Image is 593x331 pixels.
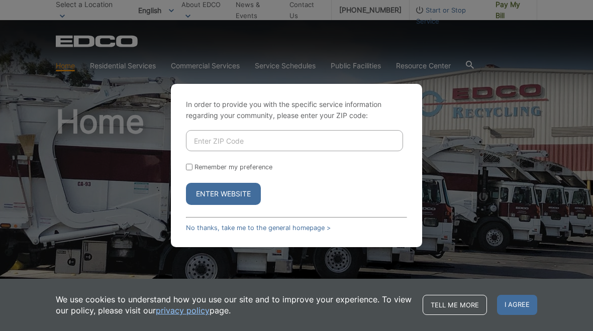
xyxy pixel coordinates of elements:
a: privacy policy [156,305,210,316]
p: In order to provide you with the specific service information regarding your community, please en... [186,99,407,121]
button: Enter Website [186,183,261,205]
a: Tell me more [423,295,487,315]
p: We use cookies to understand how you use our site and to improve your experience. To view our pol... [56,294,413,316]
span: I agree [497,295,537,315]
a: No thanks, take me to the general homepage > [186,224,331,232]
label: Remember my preference [194,163,272,171]
input: Enter ZIP Code [186,130,403,151]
